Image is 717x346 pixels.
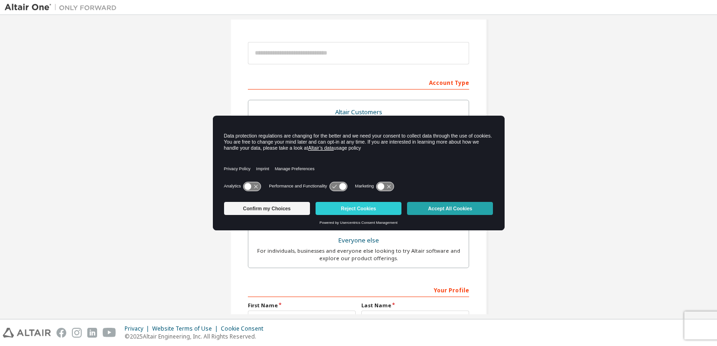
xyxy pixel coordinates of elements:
img: altair_logo.svg [3,328,51,338]
div: Altair Customers [254,106,463,119]
div: For individuals, businesses and everyone else looking to try Altair software and explore our prod... [254,247,463,262]
label: Last Name [361,302,469,309]
div: Privacy [125,325,152,332]
img: instagram.svg [72,328,82,338]
img: linkedin.svg [87,328,97,338]
div: Website Terms of Use [152,325,221,332]
div: Account Type [248,75,469,90]
img: facebook.svg [56,328,66,338]
div: Cookie Consent [221,325,269,332]
label: First Name [248,302,356,309]
img: youtube.svg [103,328,116,338]
div: Your Profile [248,282,469,297]
div: Everyone else [254,234,463,247]
p: © 2025 Altair Engineering, Inc. All Rights Reserved. [125,332,269,340]
img: Altair One [5,3,121,12]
